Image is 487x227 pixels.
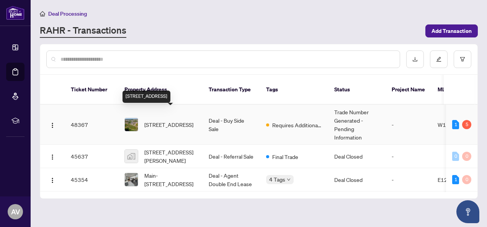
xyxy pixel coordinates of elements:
[438,121,470,128] span: W12296048
[40,11,45,16] span: home
[123,91,170,103] div: [STREET_ADDRESS]
[431,25,472,37] span: Add Transaction
[125,150,138,163] img: thumbnail-img
[203,145,260,168] td: Deal - Referral Sale
[328,145,386,168] td: Deal Closed
[40,24,126,38] a: RAHR - Transactions
[430,50,448,68] button: edit
[49,154,56,160] img: Logo
[144,148,196,165] span: [STREET_ADDRESS][PERSON_NAME]
[203,168,260,191] td: Deal - Agent Double End Lease
[386,75,431,105] th: Project Name
[144,120,193,129] span: [STREET_ADDRESS]
[65,105,118,145] td: 48367
[454,50,471,68] button: filter
[65,75,118,105] th: Ticket Number
[460,57,465,62] span: filter
[260,75,328,105] th: Tags
[49,122,56,128] img: Logo
[328,75,386,105] th: Status
[46,118,59,131] button: Logo
[203,105,260,145] td: Deal - Buy Side Sale
[425,24,478,37] button: Add Transaction
[386,105,431,145] td: -
[452,120,459,129] div: 1
[46,150,59,162] button: Logo
[272,152,298,161] span: Final Trade
[287,178,291,182] span: down
[462,175,471,184] div: 0
[462,152,471,161] div: 0
[125,173,138,186] img: thumbnail-img
[203,75,260,105] th: Transaction Type
[452,152,459,161] div: 0
[462,120,471,129] div: 5
[436,57,441,62] span: edit
[65,168,118,191] td: 45354
[386,168,431,191] td: -
[49,177,56,183] img: Logo
[48,10,87,17] span: Deal Processing
[456,200,479,223] button: Open asap
[431,75,477,105] th: MLS #
[6,6,25,20] img: logo
[144,171,196,188] span: Main-[STREET_ADDRESS]
[406,50,424,68] button: download
[438,176,468,183] span: E12296371
[11,206,20,217] span: AV
[272,121,322,129] span: Requires Additional Docs
[118,75,203,105] th: Property Address
[328,105,386,145] td: Trade Number Generated - Pending Information
[46,173,59,186] button: Logo
[452,175,459,184] div: 1
[65,145,118,168] td: 45637
[412,57,418,62] span: download
[328,168,386,191] td: Deal Closed
[125,118,138,131] img: thumbnail-img
[386,145,431,168] td: -
[269,175,285,184] span: 4 Tags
